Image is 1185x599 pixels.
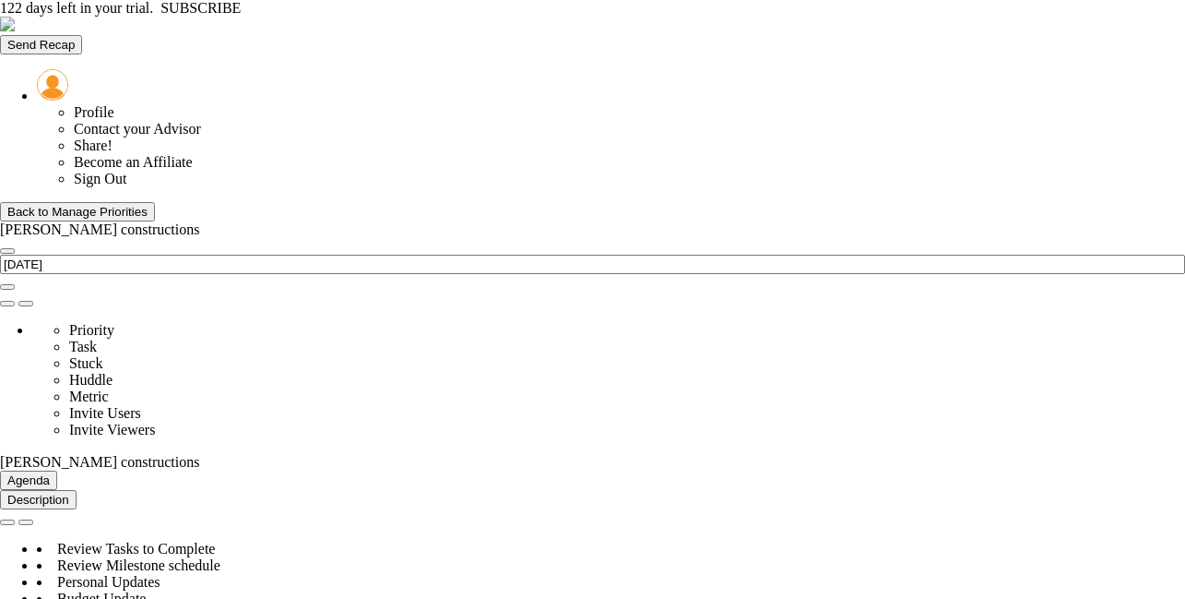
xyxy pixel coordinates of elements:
[69,372,113,388] span: Huddle
[7,38,75,52] span: Send Recap
[37,574,1185,591] div: Personal Updates
[69,422,155,437] span: Invite Viewers
[37,69,68,101] img: 157261.Person.photo
[69,339,97,354] span: Task
[7,205,148,219] div: Back to Manage Priorities
[7,493,69,507] span: Description
[37,541,1185,557] div: Review Tasks to Complete
[37,557,1185,574] div: Review Milestone schedule
[74,154,193,170] span: Become an Affiliate
[69,405,141,421] span: Invite Users
[74,171,126,186] span: Sign Out
[69,389,109,404] span: Metric
[7,473,50,487] span: Agenda
[74,138,113,153] span: Share!
[74,104,114,120] span: Profile
[69,322,114,338] span: Priority
[74,121,201,137] span: Contact your Advisor
[69,355,102,371] span: Stuck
